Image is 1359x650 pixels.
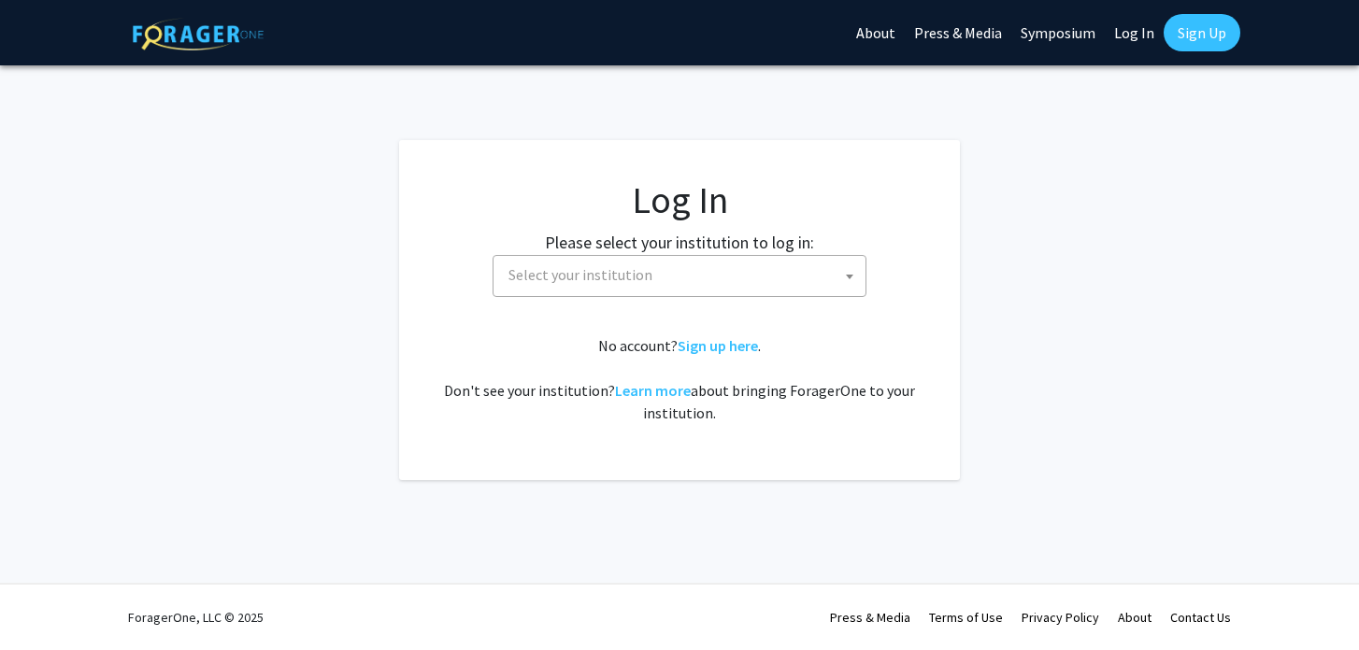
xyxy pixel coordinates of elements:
a: Press & Media [830,609,910,626]
span: Select your institution [508,265,652,284]
div: No account? . Don't see your institution? about bringing ForagerOne to your institution. [436,334,923,424]
div: ForagerOne, LLC © 2025 [128,585,264,650]
h1: Log In [436,177,923,222]
a: Sign Up [1164,14,1240,51]
a: Privacy Policy [1022,609,1099,626]
img: ForagerOne Logo [133,18,264,50]
span: Select your institution [493,255,866,297]
a: Learn more about bringing ForagerOne to your institution [615,381,691,400]
label: Please select your institution to log in: [545,230,814,255]
span: Select your institution [501,256,865,294]
a: Contact Us [1170,609,1231,626]
a: About [1118,609,1152,626]
a: Terms of Use [929,609,1003,626]
a: Sign up here [678,336,758,355]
